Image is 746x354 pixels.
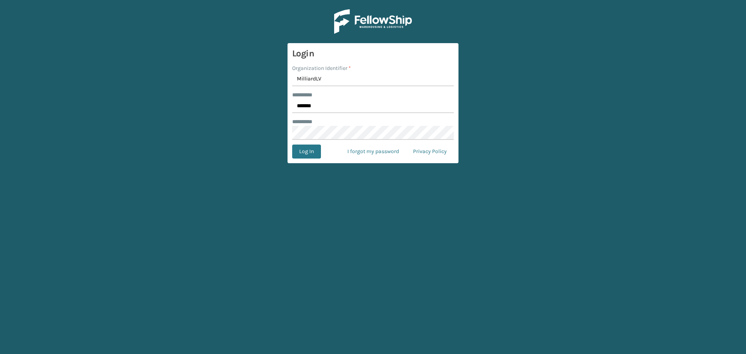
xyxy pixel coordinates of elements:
h3: Login [292,48,454,59]
a: Privacy Policy [406,145,454,159]
a: I forgot my password [340,145,406,159]
img: Logo [334,9,412,34]
button: Log In [292,145,321,159]
label: Organization Identifier [292,64,351,72]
